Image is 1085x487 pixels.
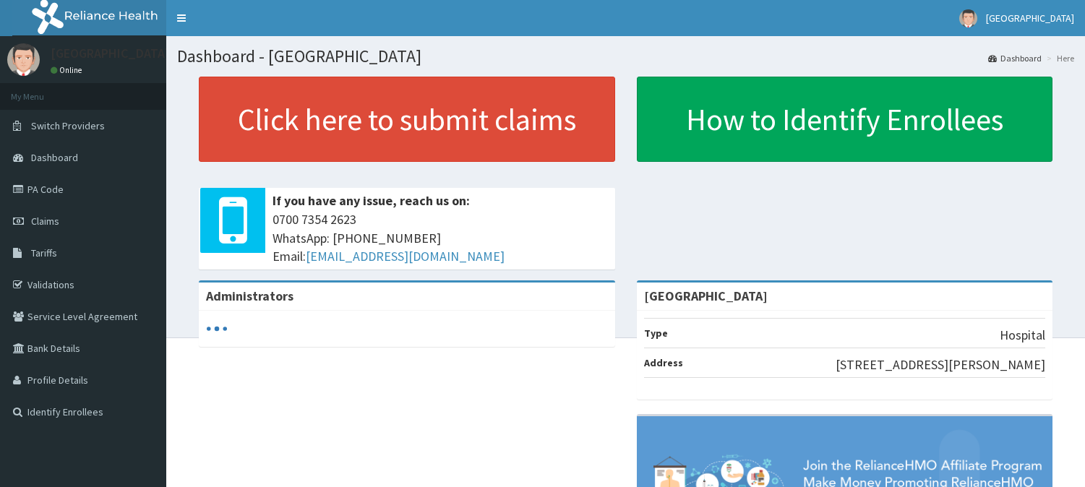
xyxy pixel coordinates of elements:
[988,52,1042,64] a: Dashboard
[644,356,683,369] b: Address
[7,43,40,76] img: User Image
[31,215,59,228] span: Claims
[306,248,505,264] a: [EMAIL_ADDRESS][DOMAIN_NAME]
[177,47,1074,66] h1: Dashboard - [GEOGRAPHIC_DATA]
[51,65,85,75] a: Online
[199,77,615,162] a: Click here to submit claims
[1043,52,1074,64] li: Here
[51,47,170,60] p: [GEOGRAPHIC_DATA]
[637,77,1053,162] a: How to Identify Enrollees
[836,355,1045,374] p: [STREET_ADDRESS][PERSON_NAME]
[206,318,228,340] svg: audio-loading
[206,288,293,304] b: Administrators
[986,12,1074,25] span: [GEOGRAPHIC_DATA]
[31,246,57,259] span: Tariffs
[959,9,977,27] img: User Image
[1000,326,1045,345] p: Hospital
[644,288,768,304] strong: [GEOGRAPHIC_DATA]
[644,327,668,340] b: Type
[273,210,608,266] span: 0700 7354 2623 WhatsApp: [PHONE_NUMBER] Email:
[31,151,78,164] span: Dashboard
[273,192,470,209] b: If you have any issue, reach us on:
[31,119,105,132] span: Switch Providers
